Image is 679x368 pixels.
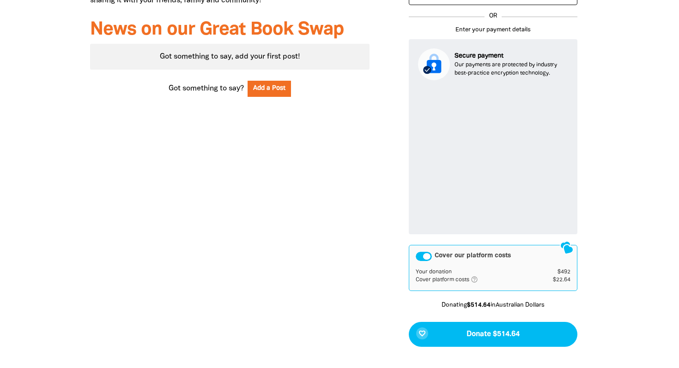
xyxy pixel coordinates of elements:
[416,268,537,276] td: Your donation
[169,83,244,94] span: Got something to say?
[418,330,426,337] i: favorite_border
[409,301,577,310] p: Donating in Australian Dollars
[409,26,577,35] p: Enter your payment details
[248,81,291,97] button: Add a Post
[409,322,577,347] button: favorite_borderDonate $514.64
[90,44,370,70] div: Got something to say, add your first post!
[471,276,485,283] i: help_outlined
[416,88,570,227] iframe: Secure payment input frame
[537,268,570,276] td: $492
[416,252,432,261] button: Cover our platform costs
[90,44,370,70] div: Paginated content
[455,51,568,61] p: Secure payment
[467,331,520,338] span: Donate $514.64
[537,276,570,284] td: $22.64
[90,20,370,40] h3: News on our Great Book Swap
[455,61,568,77] p: Our payments are protected by industry best-practice encryption technology.
[416,276,537,284] td: Cover platform costs
[485,12,502,21] p: OR
[467,303,491,308] b: $514.64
